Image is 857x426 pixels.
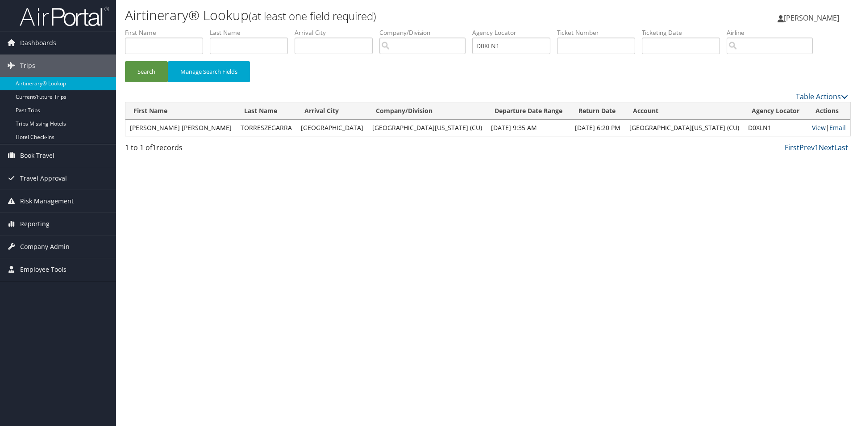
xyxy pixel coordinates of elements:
span: Dashboards [20,32,56,54]
span: Book Travel [20,144,54,167]
td: D0XLN1 [744,120,807,136]
span: Risk Management [20,190,74,212]
span: Trips [20,55,35,77]
th: Agency Locator: activate to sort column ascending [744,102,807,120]
label: Last Name [210,28,295,37]
span: Travel Approval [20,167,67,190]
a: Table Actions [796,92,848,101]
th: Arrival City: activate to sort column ascending [296,102,368,120]
td: [DATE] 6:20 PM [570,120,625,136]
div: 1 to 1 of records [125,142,296,157]
label: Ticket Number [557,28,642,37]
td: [GEOGRAPHIC_DATA][US_STATE] (CU) [625,120,744,136]
span: Employee Tools [20,258,67,281]
td: [DATE] 9:35 AM [487,120,570,136]
th: Return Date: activate to sort column ascending [570,102,625,120]
th: Account: activate to sort column ascending [625,102,744,120]
a: Prev [799,143,815,152]
a: Last [834,143,848,152]
small: (at least one field required) [249,8,376,23]
span: [PERSON_NAME] [784,13,839,23]
th: Last Name: activate to sort column ascending [236,102,296,120]
span: Reporting [20,213,50,235]
th: Actions [807,102,850,120]
label: Airline [727,28,820,37]
a: 1 [815,143,819,152]
a: Email [829,123,846,132]
label: Company/Division [379,28,472,37]
td: [GEOGRAPHIC_DATA][US_STATE] (CU) [368,120,487,136]
img: airportal-logo.png [20,6,109,27]
label: First Name [125,28,210,37]
label: Agency Locator [472,28,557,37]
th: First Name: activate to sort column ascending [125,102,236,120]
button: Search [125,61,168,82]
th: Company/Division [368,102,487,120]
td: | [807,120,850,136]
td: [PERSON_NAME] [PERSON_NAME] [125,120,236,136]
td: TORRESZEGARRA [236,120,296,136]
label: Arrival City [295,28,379,37]
label: Ticketing Date [642,28,727,37]
a: View [812,123,826,132]
a: First [785,143,799,152]
a: [PERSON_NAME] [778,4,848,31]
th: Departure Date Range: activate to sort column ascending [487,102,570,120]
a: Next [819,143,834,152]
span: Company Admin [20,236,70,258]
td: [GEOGRAPHIC_DATA] [296,120,368,136]
span: 1 [152,143,156,152]
h1: Airtinerary® Lookup [125,6,607,25]
button: Manage Search Fields [168,61,250,82]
